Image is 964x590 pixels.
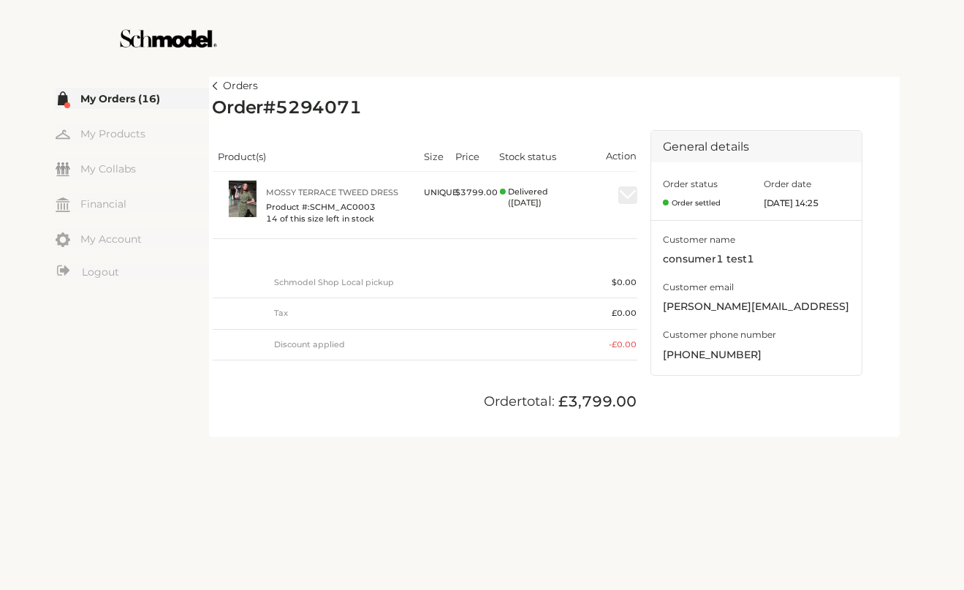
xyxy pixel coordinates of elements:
[213,141,419,172] th: Product(s)
[56,197,70,212] img: my-financial.svg
[267,213,413,224] span: 14 of this size left in stock
[663,328,850,342] span: Customer phone number
[213,82,218,90] img: left-arrow.svg
[612,308,637,318] span: £0.00
[509,186,594,197] span: Delivered
[56,91,70,106] img: my-order.svg
[267,186,413,198] a: Mossy Terrace Tweed Dress
[275,277,395,287] span: Schmodel Shop Local pickup
[494,141,580,172] th: Stock status
[213,393,637,410] div: Order total:
[56,162,70,176] img: my-friends.svg
[56,158,209,179] a: My Collabs
[764,197,850,208] span: [DATE] 14:25
[663,251,850,268] span: consumer1 test1
[450,141,494,172] th: Price
[56,123,209,144] a: My Products
[56,228,209,249] a: My Account
[275,308,289,318] span: Tax
[56,88,209,109] a: My Orders (16)
[663,232,850,247] span: Customer name
[56,263,209,281] a: Logout
[607,150,637,162] span: Action
[425,181,458,204] div: UNIQUE
[56,193,209,214] a: Financial
[663,140,749,154] span: General details
[612,277,637,287] span: $ 0.00
[267,201,413,213] span: Product #: SCHM_AC0003
[663,347,850,364] span: [PHONE_NUMBER]
[663,298,850,316] span: kavya+c1@providence.pw
[500,186,594,208] span: Transaction Settled
[555,393,637,410] span: £3,799.00
[213,77,259,95] a: Orders
[764,178,811,189] span: Order date
[213,97,362,118] h2: Order # 5294071
[56,232,70,247] img: my-account.svg
[56,88,209,284] div: Menu
[663,178,718,189] span: Order status
[419,141,450,172] th: Size
[275,339,346,349] span: Discount applied
[663,280,850,295] span: Customer email
[610,339,637,349] span: - £0.00
[456,187,498,197] span: $ 3799.00
[663,197,721,208] span: Order settled
[56,127,70,142] img: my-hanger.svg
